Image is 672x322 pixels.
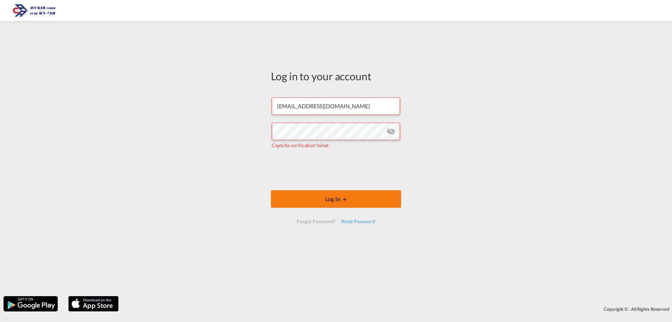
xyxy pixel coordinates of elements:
[283,156,389,183] iframe: reCAPTCHA
[387,127,395,136] md-icon: icon-eye-off
[272,97,400,115] input: Enter email/phone number
[338,215,378,228] div: Reset Password
[10,3,58,19] img: 166978e0a5f911edb4280f3c7a976193.png
[3,295,58,312] img: google.png
[294,215,338,228] div: Forgot Password?
[271,190,401,208] button: LOGIN
[272,142,329,148] span: Captcha verification failed.
[271,69,401,83] div: Log in to your account
[68,295,119,312] img: apple.png
[122,303,672,315] div: Copyright © . All Rights Reserved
